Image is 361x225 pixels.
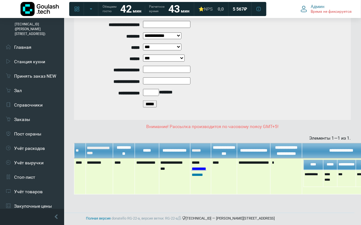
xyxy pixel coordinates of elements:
span: мин [181,8,189,13]
span: Расчетное время [149,4,164,13]
span: Админ [311,4,325,9]
span: donatello RG-22-a, версия ветки: RG-22-a [112,217,182,221]
span: Обещаем гостю [103,4,116,13]
footer: [TECHNICAL_ID] — [PERSON_NAME][STREET_ADDRESS] [6,213,355,225]
a: ⭐NPS 0,0 [195,3,228,15]
span: ₽ [244,6,247,12]
span: 5 567 [233,6,244,12]
a: 5 567 ₽ [229,3,251,15]
img: Логотип компании Goulash.tech [21,2,59,16]
button: Админ Время не фиксируется [297,2,356,16]
span: Внимание! Рассылка производится по часовому поясу GMT+5! [146,124,279,129]
a: Полная версия [86,217,111,221]
a: Обещаем гостю 42 мин Расчетное время 43 мин [99,3,193,15]
span: 0,0 [218,6,224,12]
span: мин [133,8,141,13]
span: Время не фиксируется [311,9,352,14]
div: ⭐ [198,6,213,12]
span: NPS [204,6,213,12]
div: Элементы 1—1 из 1. [74,135,351,142]
strong: 42 [120,3,132,15]
strong: 43 [168,3,180,15]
